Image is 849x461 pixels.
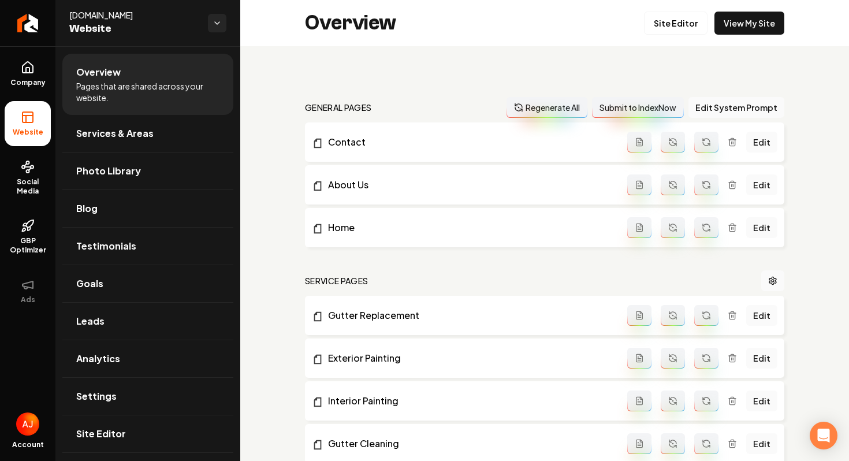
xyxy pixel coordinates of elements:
[627,348,651,369] button: Add admin page prompt
[62,378,233,415] a: Settings
[627,391,651,411] button: Add admin page prompt
[17,14,39,32] img: Rebolt Logo
[746,132,777,153] a: Edit
[746,305,777,326] a: Edit
[592,97,684,118] button: Submit to IndexNow
[16,412,39,436] button: Open user button
[62,153,233,189] a: Photo Library
[714,12,784,35] a: View My Site
[312,308,627,322] a: Gutter Replacement
[76,314,105,328] span: Leads
[5,210,51,264] a: GBP Optimizer
[76,202,98,215] span: Blog
[62,115,233,152] a: Services & Areas
[62,228,233,265] a: Testimonials
[76,239,136,253] span: Testimonials
[312,394,627,408] a: Interior Painting
[312,178,627,192] a: About Us
[312,221,627,235] a: Home
[746,433,777,454] a: Edit
[62,340,233,377] a: Analytics
[627,433,651,454] button: Add admin page prompt
[305,12,396,35] h2: Overview
[76,164,141,178] span: Photo Library
[312,351,627,365] a: Exterior Painting
[507,97,587,118] button: Regenerate All
[627,132,651,153] button: Add admin page prompt
[76,389,117,403] span: Settings
[627,217,651,238] button: Add admin page prompt
[810,422,837,449] div: Open Intercom Messenger
[627,305,651,326] button: Add admin page prompt
[5,51,51,96] a: Company
[746,174,777,195] a: Edit
[76,352,120,366] span: Analytics
[6,78,50,87] span: Company
[688,97,784,118] button: Edit System Prompt
[16,412,39,436] img: Austin Jellison
[627,174,651,195] button: Add admin page prompt
[5,151,51,205] a: Social Media
[16,295,40,304] span: Ads
[12,440,44,449] span: Account
[305,102,372,113] h2: general pages
[62,265,233,302] a: Goals
[69,21,199,37] span: Website
[69,9,199,21] span: [DOMAIN_NAME]
[5,177,51,196] span: Social Media
[76,127,154,140] span: Services & Areas
[62,190,233,227] a: Blog
[76,65,121,79] span: Overview
[312,437,627,451] a: Gutter Cleaning
[76,80,219,103] span: Pages that are shared across your website.
[746,217,777,238] a: Edit
[305,275,368,287] h2: Service Pages
[76,427,126,441] span: Site Editor
[62,303,233,340] a: Leads
[312,135,627,149] a: Contact
[746,348,777,369] a: Edit
[76,277,103,291] span: Goals
[5,236,51,255] span: GBP Optimizer
[8,128,48,137] span: Website
[5,269,51,314] button: Ads
[746,391,777,411] a: Edit
[644,12,707,35] a: Site Editor
[62,415,233,452] a: Site Editor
